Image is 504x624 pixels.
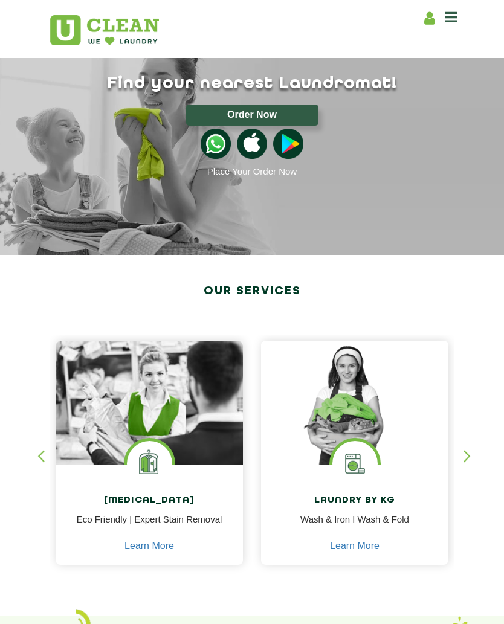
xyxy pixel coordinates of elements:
[330,541,380,552] a: Learn More
[261,341,448,466] img: a girl with laundry basket
[237,129,267,159] img: apple-icon.png
[127,441,172,486] img: Laundry Services near me
[50,15,159,45] img: UClean Laundry and Dry Cleaning
[65,495,234,506] h4: [MEDICAL_DATA]
[40,74,464,94] h1: Find your nearest Laundromat!
[124,541,174,552] a: Learn More
[50,280,454,302] h2: Our Services
[65,513,234,540] p: Eco Friendly | Expert Stain Removal
[56,341,243,492] img: Drycleaners near me
[186,105,318,126] button: Order Now
[201,129,231,159] img: whatsappicon.png
[332,441,378,486] img: laundry washing machine
[273,129,303,159] img: playstoreicon.png
[270,513,439,540] p: Wash & Iron I Wash & Fold
[207,166,297,176] a: Place Your Order Now
[270,495,439,506] h4: Laundry by Kg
